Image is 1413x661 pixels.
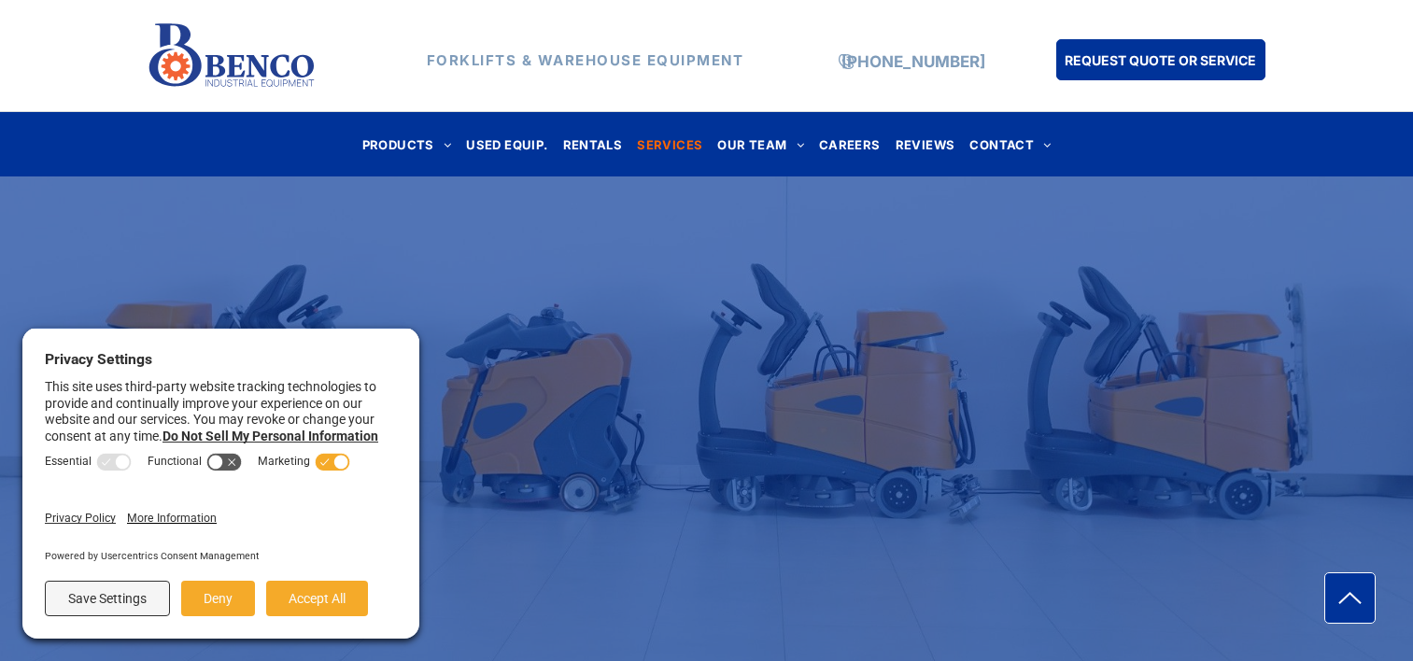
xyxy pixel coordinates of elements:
a: REVIEWS [888,132,963,157]
strong: FORKLIFTS & WAREHOUSE EQUIPMENT [427,51,744,69]
a: OUR TEAM [710,132,812,157]
a: SERVICES [629,132,710,157]
a: PRODUCTS [355,132,459,157]
a: [PHONE_NUMBER] [841,52,985,71]
a: CONTACT [962,132,1058,157]
a: RENTALS [556,132,630,157]
a: USED EQUIP. [459,132,555,157]
a: CAREERS [812,132,888,157]
span: REQUEST QUOTE OR SERVICE [1065,43,1256,77]
a: REQUEST QUOTE OR SERVICE [1056,39,1265,80]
